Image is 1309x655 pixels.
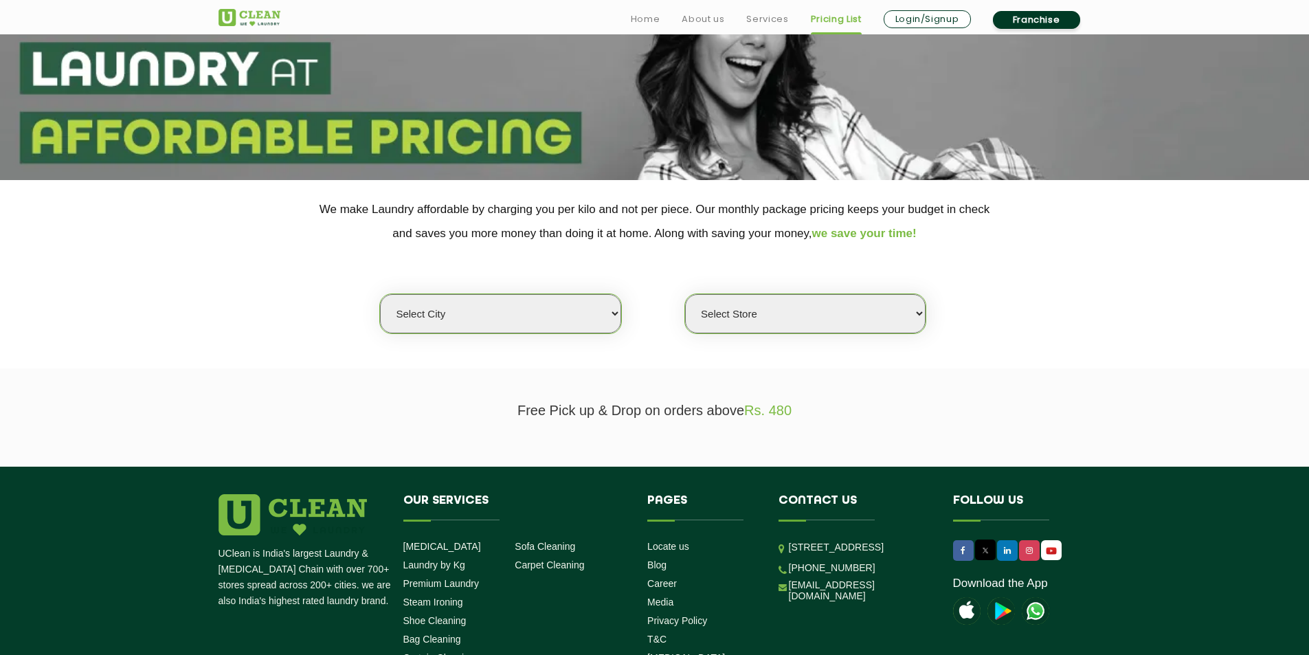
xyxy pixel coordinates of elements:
[1042,544,1060,558] img: UClean Laundry and Dry Cleaning
[647,559,667,570] a: Blog
[515,541,575,552] a: Sofa Cleaning
[631,11,660,27] a: Home
[647,541,689,552] a: Locate us
[403,597,463,608] a: Steam Ironing
[953,577,1048,590] a: Download the App
[647,615,707,626] a: Privacy Policy
[647,597,673,608] a: Media
[682,11,724,27] a: About us
[746,11,788,27] a: Services
[789,540,932,555] p: [STREET_ADDRESS]
[789,562,875,573] a: [PHONE_NUMBER]
[403,634,461,645] a: Bag Cleaning
[515,559,584,570] a: Carpet Cleaning
[403,494,627,520] h4: Our Services
[953,597,981,625] img: apple-icon.png
[219,9,280,26] img: UClean Laundry and Dry Cleaning
[953,494,1074,520] h4: Follow us
[744,403,792,418] span: Rs. 480
[993,11,1080,29] a: Franchise
[219,546,393,609] p: UClean is India's largest Laundry & [MEDICAL_DATA] Chain with over 700+ stores spread across 200+...
[403,615,467,626] a: Shoe Cleaning
[987,597,1015,625] img: playstoreicon.png
[219,494,367,535] img: logo.png
[647,494,758,520] h4: Pages
[789,579,932,601] a: [EMAIL_ADDRESS][DOMAIN_NAME]
[403,559,465,570] a: Laundry by Kg
[219,197,1091,245] p: We make Laundry affordable by charging you per kilo and not per piece. Our monthly package pricin...
[403,578,480,589] a: Premium Laundry
[811,11,862,27] a: Pricing List
[884,10,971,28] a: Login/Signup
[1022,597,1049,625] img: UClean Laundry and Dry Cleaning
[647,634,667,645] a: T&C
[779,494,932,520] h4: Contact us
[403,541,481,552] a: [MEDICAL_DATA]
[647,578,677,589] a: Career
[812,227,917,240] span: we save your time!
[219,403,1091,419] p: Free Pick up & Drop on orders above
